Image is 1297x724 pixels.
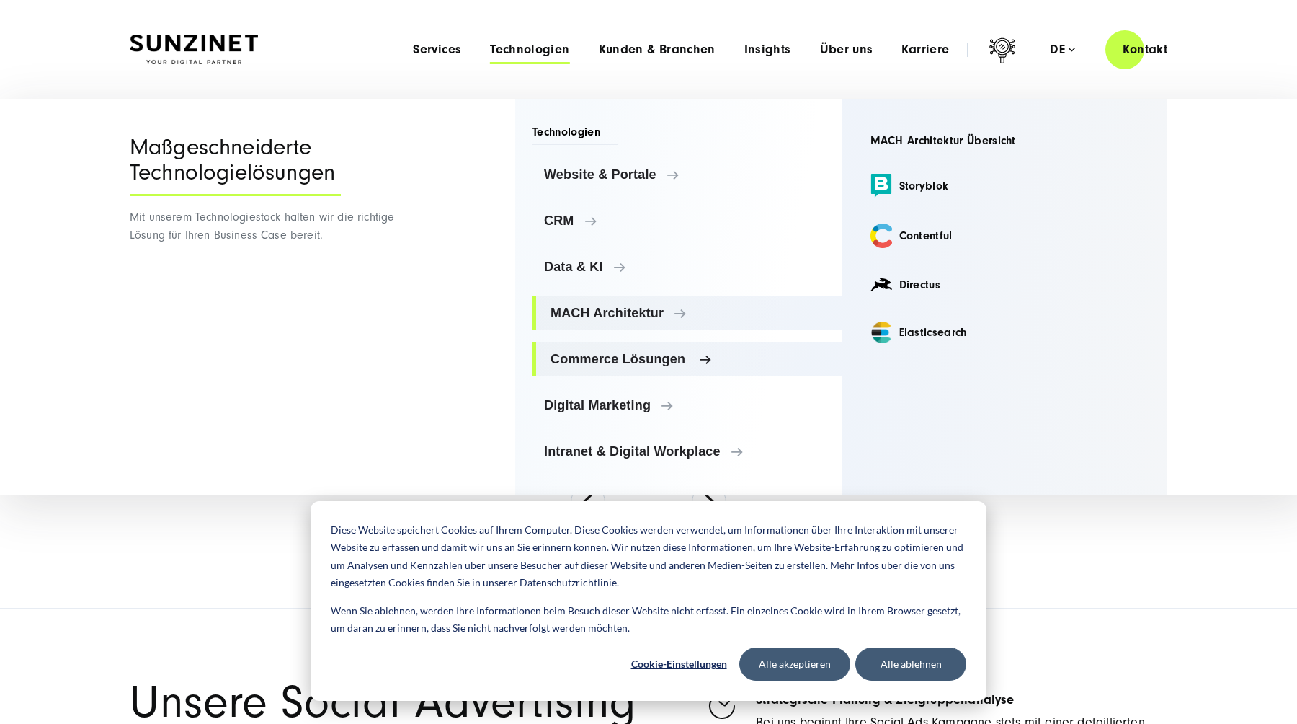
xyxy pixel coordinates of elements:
a: Elasticsearch [859,312,1151,353]
button: Alle ablehnen [855,648,966,681]
div: de [1050,43,1075,57]
span: MACH Architektur [551,306,830,320]
a: Karriere [901,43,949,57]
button: Cookie-Einstellungen [623,648,734,681]
span: Data & KI [544,260,830,274]
p: Mit unserem Technologiestack halten wir die richtige Lösung für Ihren Business Case bereit. [130,208,400,244]
span: CRM [544,213,830,228]
p: Wenn Sie ablehnen, werden Ihre Informationen beim Besuch dieser Website nicht erfasst. Ein einzel... [331,602,966,637]
span: Technologien [532,124,618,145]
a: MACH Architektur [532,296,842,330]
div: Maßgeschneiderte Technologielösungen [130,135,341,196]
a: Directus [859,264,1151,306]
button: Alle akzeptieren [739,648,850,681]
a: Intranet & Digital Workplace [532,434,842,469]
a: Insights [744,43,791,57]
span: Intranet & Digital Workplace [544,444,830,459]
a: MACH Architektur Übersicht [859,123,1151,158]
a: Kunden & Branchen [599,43,716,57]
a: Digital Marketing [532,388,842,423]
a: Contentful [859,213,1151,258]
a: Data & KI [532,250,842,284]
img: SUNZINET Full Service Digital Agentur [130,35,258,65]
span: Digital Marketing [544,398,830,412]
a: CRM [532,203,842,238]
a: Services [413,43,461,57]
a: Commerce Lösungen [532,342,842,376]
p: Diese Website speichert Cookies auf Ihrem Computer. Diese Cookies werden verwendet, um Informatio... [331,521,966,592]
span: Commerce Lösungen [551,352,830,366]
a: Über uns [820,43,873,57]
div: Cookie banner [311,501,986,701]
a: Website & Portale [532,157,842,192]
span: Website & Portale [544,167,830,182]
a: Technologien [490,43,569,57]
a: Kontakt [1105,29,1185,70]
a: Storyblok [859,164,1151,208]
